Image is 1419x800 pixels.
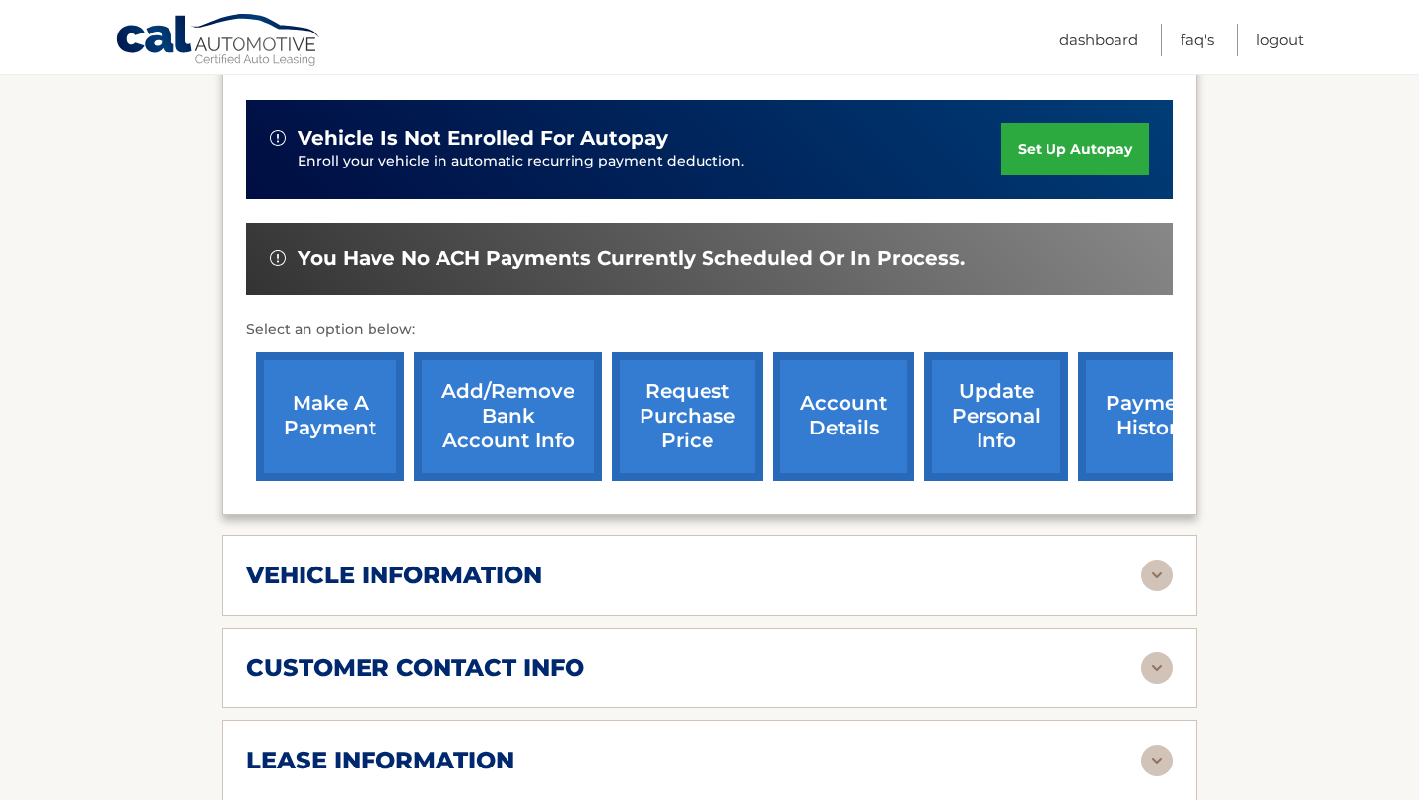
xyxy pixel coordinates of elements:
a: set up autopay [1001,123,1149,175]
span: You have no ACH payments currently scheduled or in process. [298,246,965,271]
img: accordion-rest.svg [1141,745,1173,776]
h2: vehicle information [246,561,542,590]
a: account details [773,352,914,481]
span: vehicle is not enrolled for autopay [298,126,668,151]
a: request purchase price [612,352,763,481]
a: FAQ's [1181,24,1214,56]
h2: customer contact info [246,653,584,683]
img: alert-white.svg [270,130,286,146]
p: Enroll your vehicle in automatic recurring payment deduction. [298,151,1001,172]
a: Add/Remove bank account info [414,352,602,481]
h2: lease information [246,746,514,775]
a: make a payment [256,352,404,481]
a: update personal info [924,352,1068,481]
img: accordion-rest.svg [1141,652,1173,684]
img: alert-white.svg [270,250,286,266]
img: accordion-rest.svg [1141,560,1173,591]
p: Select an option below: [246,318,1173,342]
a: Dashboard [1059,24,1138,56]
a: payment history [1078,352,1226,481]
a: Logout [1256,24,1304,56]
a: Cal Automotive [115,13,322,70]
